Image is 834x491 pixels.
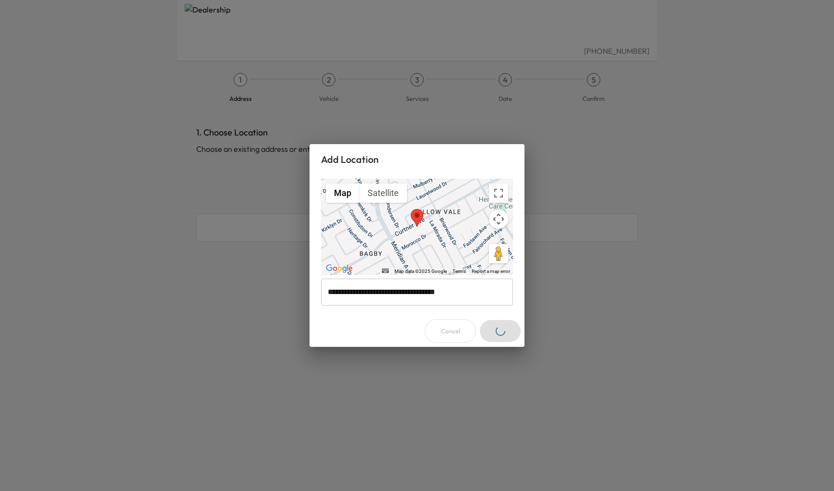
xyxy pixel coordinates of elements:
button: Show street map [326,184,359,203]
a: Terms (opens in new tab) [453,269,466,274]
button: Keyboard shortcuts [382,269,389,273]
button: Show satellite imagery [359,184,407,203]
h2: Add Location [310,144,524,175]
a: Open this area in Google Maps (opens a new window) [323,262,355,275]
button: Map camera controls [489,209,508,229]
a: Report a map error [472,269,510,274]
span: Map data ©2025 Google [394,269,447,274]
button: Toggle fullscreen view [489,184,508,203]
button: Drag Pegman onto the map to open Street View [489,244,508,263]
img: Google [323,262,355,275]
